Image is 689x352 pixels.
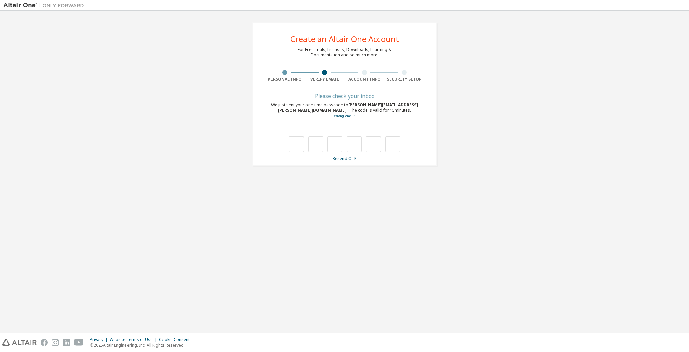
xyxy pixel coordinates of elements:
[265,94,424,98] div: Please check your inbox
[159,337,194,342] div: Cookie Consent
[298,47,391,58] div: For Free Trials, Licenses, Downloads, Learning & Documentation and so much more.
[290,35,399,43] div: Create an Altair One Account
[344,77,385,82] div: Account Info
[3,2,87,9] img: Altair One
[90,342,194,348] p: © 2025 Altair Engineering, Inc. All Rights Reserved.
[74,339,84,346] img: youtube.svg
[334,114,355,118] a: Go back to the registration form
[278,102,418,113] span: [PERSON_NAME][EMAIL_ADDRESS][PERSON_NAME][DOMAIN_NAME]
[63,339,70,346] img: linkedin.svg
[385,77,425,82] div: Security Setup
[90,337,110,342] div: Privacy
[305,77,345,82] div: Verify Email
[110,337,159,342] div: Website Terms of Use
[265,77,305,82] div: Personal Info
[41,339,48,346] img: facebook.svg
[333,156,357,161] a: Resend OTP
[52,339,59,346] img: instagram.svg
[265,102,424,119] div: We just sent your one-time passcode to . The code is valid for 15 minutes.
[2,339,37,346] img: altair_logo.svg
